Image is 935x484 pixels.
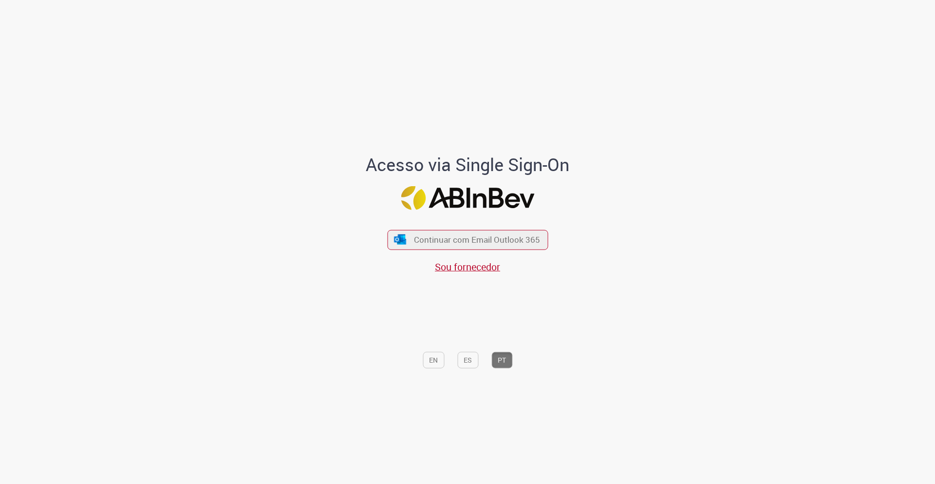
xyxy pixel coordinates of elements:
span: Continuar com Email Outlook 365 [414,234,540,246]
img: ícone Azure/Microsoft 360 [393,234,407,245]
button: EN [423,352,444,368]
a: Sou fornecedor [435,260,500,273]
button: PT [491,352,512,368]
img: Logo ABInBev [401,186,534,210]
button: ES [457,352,478,368]
h1: Acesso via Single Sign-On [333,155,603,174]
button: ícone Azure/Microsoft 360 Continuar com Email Outlook 365 [387,230,548,250]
